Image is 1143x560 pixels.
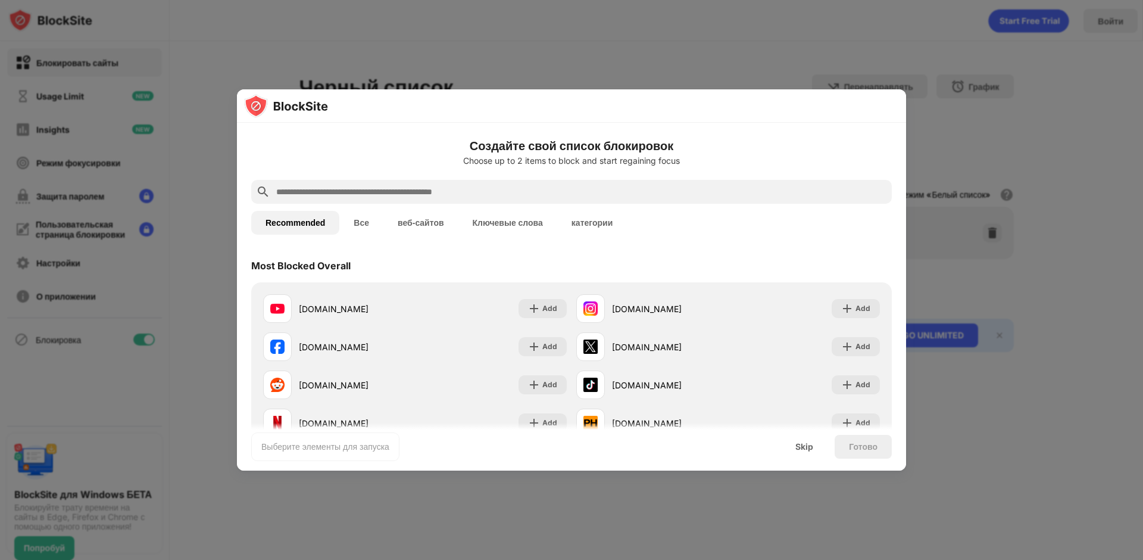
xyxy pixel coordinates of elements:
div: [DOMAIN_NAME] [299,379,415,391]
h6: Создайте свой список блокировок [251,137,892,155]
div: Add [855,341,870,353]
div: Add [855,379,870,391]
img: logo-blocksite.svg [244,94,328,118]
div: Готово [849,442,877,452]
button: веб-сайтов [383,211,458,235]
img: favicons [270,416,285,430]
div: [DOMAIN_NAME] [299,417,415,430]
div: Add [542,417,557,429]
img: favicons [583,378,598,392]
div: Skip [795,442,813,452]
img: favicons [270,378,285,392]
button: Ключевые слова [458,211,557,235]
div: Add [542,379,557,391]
button: категории [557,211,627,235]
div: [DOMAIN_NAME] [612,379,728,391]
div: [DOMAIN_NAME] [299,303,415,315]
div: [DOMAIN_NAME] [299,341,415,353]
img: favicons [583,301,598,316]
div: [DOMAIN_NAME] [612,303,728,315]
div: Add [542,303,557,315]
div: Выберите элементы для запуска [261,441,389,453]
img: favicons [583,416,598,430]
button: Recommended [251,211,339,235]
div: Add [542,341,557,353]
img: search.svg [256,185,270,199]
div: Choose up to 2 items to block and start regaining focus [251,156,892,166]
div: Add [855,303,870,315]
div: Most Blocked Overall [251,260,351,272]
div: [DOMAIN_NAME] [612,417,728,430]
img: favicons [270,301,285,316]
img: favicons [270,340,285,354]
div: Add [855,417,870,429]
img: favicons [583,340,598,354]
div: [DOMAIN_NAME] [612,341,728,353]
button: Все [339,211,383,235]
